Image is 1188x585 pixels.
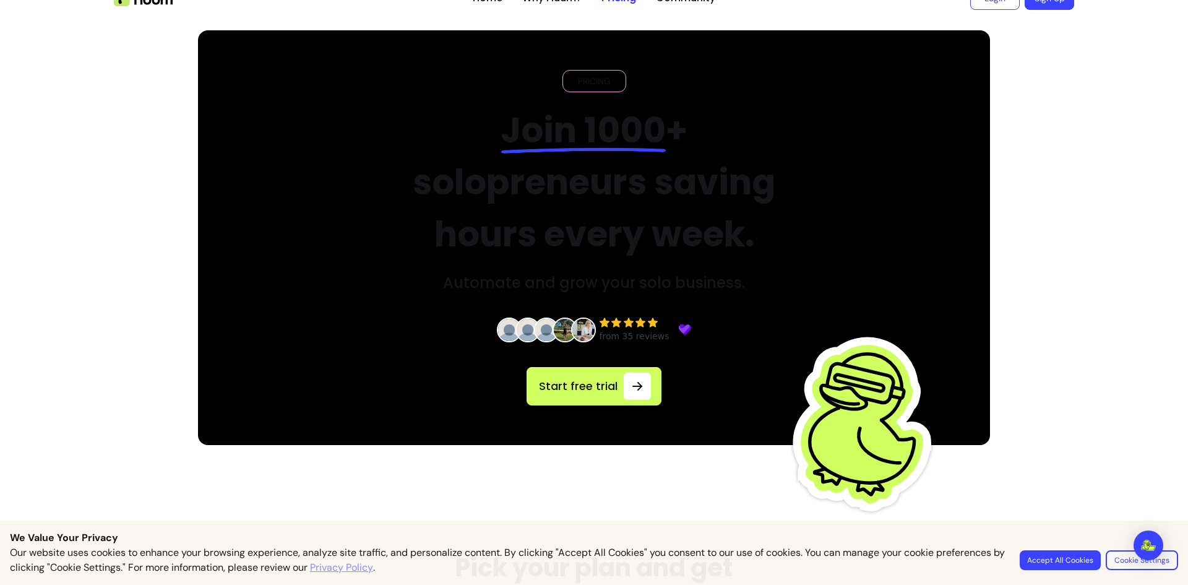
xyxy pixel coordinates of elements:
[501,106,666,155] span: Join 1000
[1020,550,1101,570] button: Accept All Cookies
[10,545,1005,575] p: Our website uses cookies to enhance your browsing experience, analyze site traffic, and personali...
[443,273,745,293] h3: Automate and grow your solo business.
[385,105,804,261] h2: + solopreneurs saving hours every week.
[573,75,616,87] span: PRICING
[537,378,619,395] span: Start free trial
[1106,550,1178,570] button: Cookie Settings
[1134,531,1163,560] div: Open Intercom Messenger
[789,315,944,532] img: Fluum Duck sticker
[10,531,1178,545] p: We Value Your Privacy
[310,560,373,575] a: Privacy Policy
[527,367,661,405] a: Start free trial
